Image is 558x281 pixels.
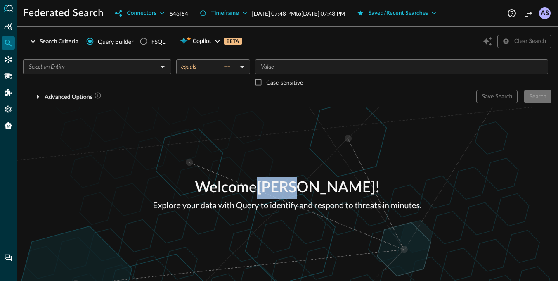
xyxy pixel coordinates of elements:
button: Saved/Recent Searches [352,7,442,20]
p: BETA [224,38,242,45]
button: Open [157,61,168,73]
p: Welcome [PERSON_NAME] ! [153,177,422,199]
div: equals [181,63,237,70]
button: Advanced Options [23,90,106,103]
div: Connectors [2,53,15,66]
div: Chat [2,251,15,264]
p: 64 of 64 [170,9,188,18]
div: Summary Insights [2,20,15,33]
button: Help [505,7,518,20]
button: Timeframe [195,7,252,20]
span: Query Builder [98,37,134,46]
div: Query Agent [2,119,15,132]
span: == [224,63,230,70]
div: Settings [2,102,15,116]
button: Connectors [110,7,169,20]
p: [DATE] 07:48 PM to [DATE] 07:48 PM [252,9,345,18]
span: Copilot [193,36,211,47]
div: Pipelines [2,69,15,83]
p: Case-sensitive [266,78,303,87]
input: Select an Entity [26,62,155,72]
div: AS [539,7,551,19]
div: Advanced Options [45,92,102,102]
h1: Federated Search [23,7,104,20]
span: equals [181,63,196,70]
input: Value [258,62,544,72]
div: Addons [2,86,15,99]
div: Federated Search [2,36,15,50]
button: CopilotBETA [175,35,246,48]
p: Explore your data with Query to identify and respond to threats in minutes. [153,199,422,212]
button: Search Criteria [23,35,83,48]
div: FSQL [151,37,166,46]
button: Logout [522,7,535,20]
